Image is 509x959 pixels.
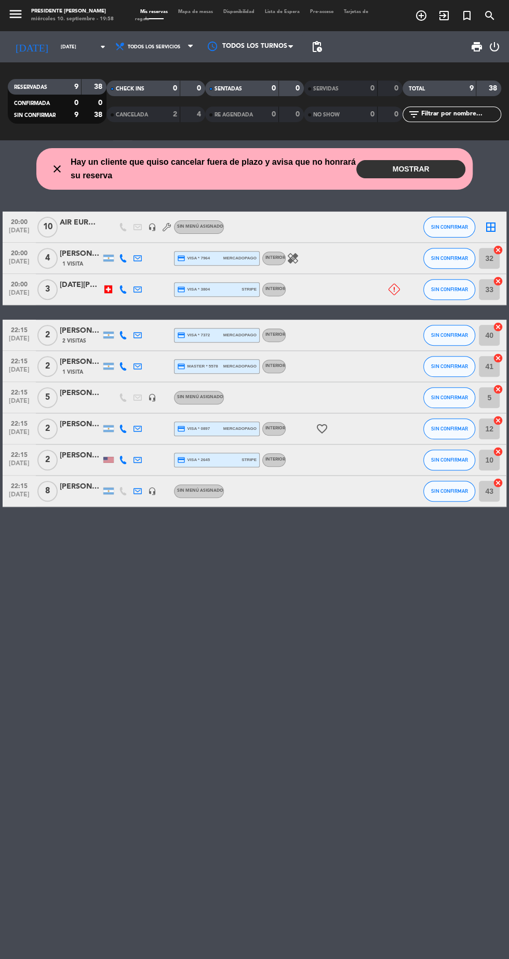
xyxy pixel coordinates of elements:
[423,418,475,439] button: SIN CONFIRMAR
[177,425,185,433] i: credit_card
[6,278,32,290] span: 20:00
[394,85,400,92] strong: 0
[6,258,32,270] span: [DATE]
[493,415,503,426] i: cancel
[197,85,203,92] strong: 0
[31,8,114,16] div: Presidente [PERSON_NAME]
[493,245,503,255] i: cancel
[313,86,339,91] span: SERVIDAS
[223,332,257,338] span: mercadopago
[408,108,420,121] i: filter_list
[148,393,156,402] i: headset_mic
[94,83,104,90] strong: 38
[6,417,32,429] span: 22:15
[493,322,503,332] i: cancel
[177,395,223,399] span: Sin menú asignado
[177,254,210,262] span: visa * 7964
[177,362,185,371] i: credit_card
[6,335,32,347] span: [DATE]
[493,276,503,286] i: cancel
[6,227,32,239] span: [DATE]
[461,9,473,22] i: turned_in_not
[296,111,302,118] strong: 0
[223,363,257,370] span: mercadopago
[177,285,210,294] span: visa * 3804
[423,217,475,238] button: SIN CONFIRMAR
[265,256,285,260] span: INTERIOR
[356,160,465,178] button: MOSTRAR
[423,356,475,377] button: SIN CONFIRMAR
[431,332,468,338] span: SIN CONFIRMAR
[6,386,32,398] span: 22:15
[60,481,101,493] div: [PERSON_NAME]
[37,356,58,377] span: 2
[37,481,58,502] span: 8
[6,323,32,335] span: 22:15
[265,364,285,368] span: INTERIOR
[242,286,257,293] span: stripe
[242,456,257,463] span: stripe
[62,337,86,345] span: 2 Visitas
[423,481,475,502] button: SIN CONFIRMAR
[37,248,58,269] span: 4
[223,255,257,261] span: mercadopago
[148,487,156,495] i: headset_mic
[287,252,299,265] i: healing
[296,85,302,92] strong: 0
[493,384,503,395] i: cancel
[394,111,400,118] strong: 0
[177,362,218,371] span: master * 5578
[272,111,276,118] strong: 0
[177,285,185,294] i: credit_card
[487,31,501,62] div: LOG OUT
[116,86,144,91] span: CHECK INS
[316,423,328,435] i: favorite_border
[177,456,185,464] i: credit_card
[8,36,56,57] i: [DATE]
[177,456,210,464] span: visa * 2645
[493,446,503,457] i: cancel
[177,225,223,229] span: Sin menú asignado
[37,450,58,470] span: 2
[62,260,83,268] span: 1 Visita
[60,279,101,291] div: [DATE][PERSON_NAME]
[60,217,101,229] div: AIR EUROPE
[370,85,374,92] strong: 0
[60,325,101,337] div: [PERSON_NAME]
[128,44,180,50] span: Todos los servicios
[423,248,475,269] button: SIN CONFIRMAR
[6,215,32,227] span: 20:00
[60,356,101,368] div: [PERSON_NAME]
[409,86,425,91] span: TOTAL
[97,41,109,53] i: arrow_drop_down
[311,41,323,53] span: pending_actions
[218,9,260,14] span: Disponibilidad
[485,221,497,233] i: border_all
[265,333,285,337] span: INTERIOR
[6,246,32,258] span: 20:00
[265,287,285,291] span: INTERIOR
[6,398,32,410] span: [DATE]
[493,478,503,488] i: cancel
[6,479,32,491] span: 22:15
[305,9,339,14] span: Pre-acceso
[370,111,374,118] strong: 0
[37,418,58,439] span: 2
[215,86,242,91] span: SENTADAS
[484,9,496,22] i: search
[148,223,156,231] i: headset_mic
[31,16,114,23] div: miércoles 10. septiembre - 19:58
[431,457,468,463] span: SIN CONFIRMAR
[423,387,475,408] button: SIN CONFIRMAR
[423,279,475,300] button: SIN CONFIRMAR
[37,279,58,300] span: 3
[8,6,23,22] i: menu
[431,395,468,400] span: SIN CONFIRMAR
[14,85,47,90] span: RESERVADAS
[173,111,177,118] strong: 2
[6,460,32,472] span: [DATE]
[173,85,177,92] strong: 0
[431,286,468,292] span: SIN CONFIRMAR
[6,429,32,441] span: [DATE]
[37,387,58,408] span: 5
